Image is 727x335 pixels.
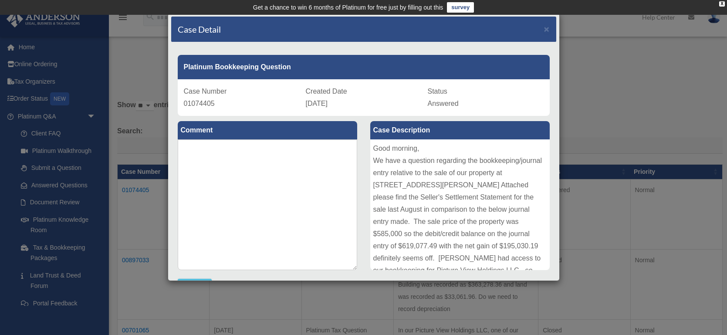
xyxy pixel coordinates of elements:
button: Close [544,24,550,34]
div: close [719,1,725,7]
h4: Case Detail [178,23,221,35]
span: Created Date [306,88,347,95]
span: 01074405 [184,100,215,107]
div: Get a chance to win 6 months of Platinum for free just by filling out this [253,2,443,13]
span: Status [428,88,447,95]
span: [DATE] [306,100,328,107]
div: Platinum Bookkeeping Question [178,55,550,79]
span: Answered [428,100,459,107]
span: × [544,24,550,34]
div: Good morning, We have a question regarding the bookkeeping/journal entry relative to the sale of ... [370,139,550,270]
label: Case Description [370,121,550,139]
span: Case Number [184,88,227,95]
a: survey [447,2,474,13]
button: Comment [178,279,212,292]
label: Comment [178,121,357,139]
